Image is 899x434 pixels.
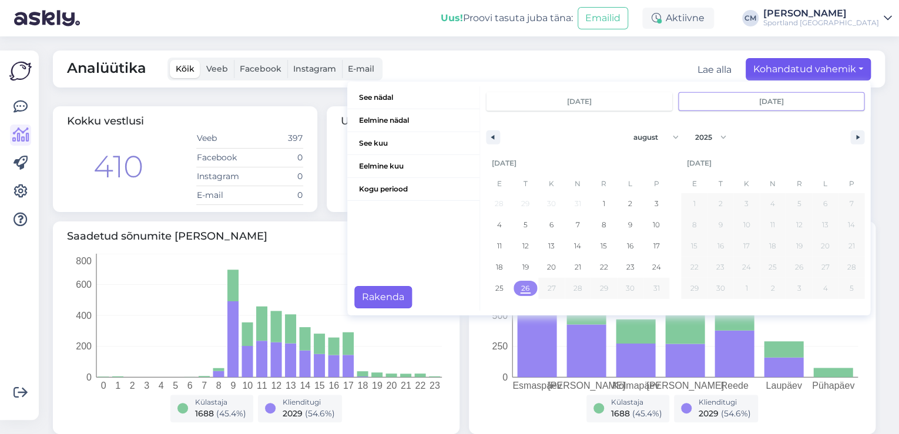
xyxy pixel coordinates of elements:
[206,63,228,74] span: Veeb
[847,257,856,278] span: 28
[642,8,714,29] div: Aktiivne
[760,235,786,257] button: 18
[591,278,617,299] button: 29
[617,278,643,299] button: 30
[348,63,374,74] span: E-mail
[681,174,707,193] span: E
[524,214,528,235] span: 5
[216,408,246,419] span: ( 45.4 %)
[250,129,303,148] td: 397
[600,257,608,278] span: 22
[354,286,412,308] button: Rakenda
[196,167,250,186] td: Instagram
[770,214,775,235] span: 11
[591,193,617,214] button: 1
[565,235,591,257] button: 14
[812,257,838,278] button: 27
[786,174,812,193] span: R
[632,408,662,419] span: ( 45.4 %)
[838,257,865,278] button: 28
[746,58,871,80] button: Kohandatud vahemik
[617,214,643,235] button: 9
[486,257,512,278] button: 18
[250,148,303,167] td: 0
[760,174,786,193] span: N
[848,235,854,257] span: 21
[492,341,508,351] tspan: 250
[626,257,634,278] span: 23
[347,155,479,178] button: Eelmine kuu
[742,257,751,278] span: 24
[486,152,669,174] div: [DATE]
[786,214,812,235] button: 12
[646,380,724,391] tspan: [PERSON_NAME]
[628,214,632,235] span: 9
[653,235,659,257] span: 17
[600,278,608,299] span: 29
[512,380,562,390] tspan: Esmaspäev
[283,408,303,419] span: 2029
[512,235,539,257] button: 12
[603,193,605,214] span: 1
[495,257,502,278] span: 18
[522,257,529,278] span: 19
[653,278,659,299] span: 31
[690,278,698,299] span: 29
[347,109,479,132] button: Eelmine nädal
[733,174,760,193] span: K
[347,132,479,154] span: See kuu
[643,278,670,299] button: 31
[187,380,193,390] tspan: 6
[495,278,503,299] span: 25
[681,278,707,299] button: 29
[343,380,354,390] tspan: 17
[76,280,92,290] tspan: 600
[838,235,865,257] button: 21
[283,397,335,408] div: Klienditugi
[538,174,565,193] span: K
[763,9,879,18] div: [PERSON_NAME]
[573,278,582,299] span: 28
[386,380,397,390] tspan: 20
[202,380,207,390] tspan: 7
[823,193,827,214] span: 6
[681,152,864,174] div: [DATE]
[733,214,760,235] button: 10
[628,193,632,214] span: 2
[314,380,325,390] tspan: 15
[502,372,508,382] tspan: 0
[487,93,672,110] input: Early
[692,214,696,235] span: 8
[838,214,865,235] button: 14
[611,408,630,419] span: 1688
[328,380,339,390] tspan: 16
[822,214,828,235] span: 13
[575,257,581,278] span: 21
[538,257,565,278] button: 20
[115,380,120,390] tspan: 1
[305,408,335,419] span: ( 54.6 %)
[643,214,670,235] button: 10
[347,86,479,109] button: See nädal
[486,278,512,299] button: 25
[760,193,786,214] button: 4
[626,278,635,299] span: 30
[101,380,106,390] tspan: 0
[653,214,660,235] span: 10
[733,193,760,214] button: 3
[216,380,222,390] tspan: 8
[591,174,617,193] span: R
[848,214,855,235] span: 14
[763,18,879,28] div: Sportland [GEOGRAPHIC_DATA]
[721,408,751,419] span: ( 54.6 %)
[716,278,725,299] span: 30
[612,380,659,390] tspan: Kolmapäev
[591,235,617,257] button: 15
[652,257,660,278] span: 24
[733,257,760,278] button: 24
[838,174,865,193] span: P
[173,380,178,390] tspan: 5
[690,257,698,278] span: 22
[654,193,658,214] span: 3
